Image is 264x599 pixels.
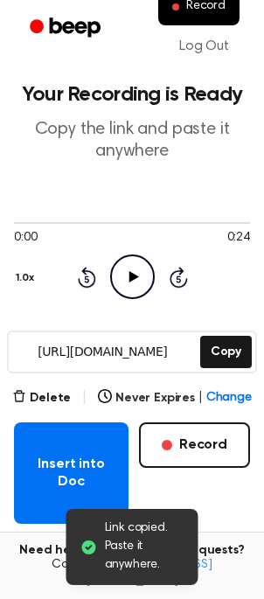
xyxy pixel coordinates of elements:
[10,558,254,589] span: Contact us
[198,389,203,407] span: |
[17,11,116,45] a: Beep
[227,229,250,247] span: 0:24
[105,519,184,575] span: Link copied. Paste it anywhere.
[162,25,247,67] a: Log Out
[14,84,250,105] h1: Your Recording is Ready
[200,336,252,368] button: Copy
[206,389,252,407] span: Change
[139,422,250,468] button: Record
[14,119,250,163] p: Copy the link and paste it anywhere
[12,389,71,407] button: Delete
[14,263,40,293] button: 1.0x
[86,559,212,587] a: [EMAIL_ADDRESS][DOMAIN_NAME]
[98,389,252,407] button: Never Expires|Change
[14,229,37,247] span: 0:00
[81,387,87,408] span: |
[14,422,129,524] button: Insert into Doc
